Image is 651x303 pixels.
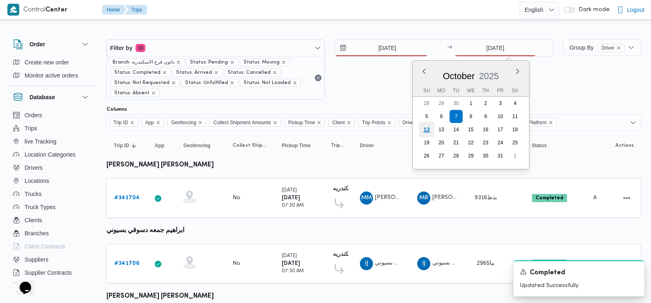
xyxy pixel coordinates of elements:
a: #341704 [114,193,140,203]
span: Driver [598,44,625,52]
div: Muhammad Mbrok Muhammad Abadalaatai [360,191,373,205]
span: Location Categories [25,150,76,159]
span: Status: Cancelled [224,68,281,77]
span: Drivers [25,163,43,173]
button: Geofencing [180,139,221,152]
span: Collect Shipment Amounts [210,118,281,127]
div: day-29 [464,149,477,162]
div: day-4 [509,97,522,110]
span: Clients [25,215,42,225]
div: day-14 [450,123,463,136]
button: remove selected entity [292,80,297,85]
div: day-29 [435,97,448,110]
span: Supplier Contracts [25,268,72,278]
span: Status [532,142,547,149]
span: Status: Arrived [172,68,222,77]
button: Previous Month [421,68,427,75]
h3: Order [29,39,45,49]
span: Pickup Time [285,118,325,127]
div: day-27 [435,149,448,162]
span: Trip Points [331,142,345,149]
label: Columns [106,106,127,113]
small: 07:30 AM [282,269,304,273]
div: Muhammad Radha Ibrahem Said Ahmad Ali [417,191,430,205]
span: Driver [399,118,426,127]
div: day-19 [420,136,433,149]
span: Orders [25,110,42,120]
span: Status: Arrived [176,69,212,76]
h3: Database [29,92,55,102]
input: Press the down key to open a popover containing a calendar. [335,40,428,56]
span: Pickup Time [288,118,315,127]
span: Status: Absent [114,89,149,97]
span: IJ [365,257,368,270]
span: Driver [402,118,416,127]
button: Trips [125,5,147,15]
button: Pickup Time [278,139,319,152]
div: Mo [435,85,448,96]
span: Status: Not Loaded [244,79,291,87]
span: MR [419,191,428,205]
span: Driver [360,142,374,149]
div: Order [7,56,97,85]
span: Dark mode [575,7,610,13]
div: day-30 [479,149,492,162]
button: remove selected entity [214,70,219,75]
b: [DATE] [282,261,300,266]
button: Trips [10,122,93,135]
span: Create new order [25,57,69,67]
div: Button. Open the year selector. 2025 is currently selected. [479,71,500,82]
div: day-22 [464,136,477,149]
div: Tu [450,85,463,96]
span: 10 active filters [136,44,145,52]
span: Completed [530,268,565,278]
button: remove selected entity [272,70,277,75]
img: X8yXhbKr1z7QwAAAABJRU5ErkJggg== [7,4,19,16]
span: 2025 [479,71,499,81]
button: Trip IDSorted in descending order [111,139,143,152]
button: Status [529,139,582,152]
button: Suppliers [10,253,93,266]
iframe: chat widget [8,270,34,295]
button: Driver [357,139,406,152]
input: Press the down key to enter a popover containing a calendar. Press the escape key to close the po... [454,40,536,56]
span: Status: Unfulfilled [185,79,228,87]
button: Group ByDriverremove selected entity [563,39,641,56]
b: دانون فرع الاسكندريه [333,252,383,257]
span: Completed [532,194,567,202]
div: day-16 [479,123,492,136]
div: day-1 [509,149,522,162]
b: # 341704 [114,195,140,200]
div: day-13 [435,123,448,136]
span: Admin [593,195,610,200]
button: live Tracking [10,135,93,148]
b: Completed [536,196,563,200]
span: Status: Not Loaded [240,79,301,87]
button: remove selected entity [151,91,156,96]
b: Center [45,7,68,13]
span: [PERSON_NAME] [PERSON_NAME] علي [432,195,539,200]
span: Status: Absent [111,89,160,97]
div: day-10 [494,110,507,123]
button: Clients [10,214,93,227]
div: day-12 [419,122,434,137]
b: [DATE] [282,195,300,200]
button: Open list of options [630,119,636,126]
span: Status: Not Requested [114,79,170,87]
button: remove selected entity [281,60,286,65]
span: 2965ببا [477,261,495,266]
span: Client Contracts [25,241,66,251]
span: Status: Not Requested [111,79,180,87]
div: Notification [520,268,638,278]
div: day-17 [494,123,507,136]
button: Platform [590,139,596,152]
div: Su [420,85,433,96]
span: [PERSON_NAME] [PERSON_NAME] [375,195,470,200]
span: MM [361,191,372,205]
span: بدط9316 [475,195,497,200]
b: دانون فرع الاسكندريه [333,186,383,191]
span: Geofencing [183,142,210,149]
div: Ibrahem Jmuaah Dsaoqai Bsaioni [417,257,430,270]
div: No [233,194,240,202]
svg: Sorted in descending order [131,142,137,149]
